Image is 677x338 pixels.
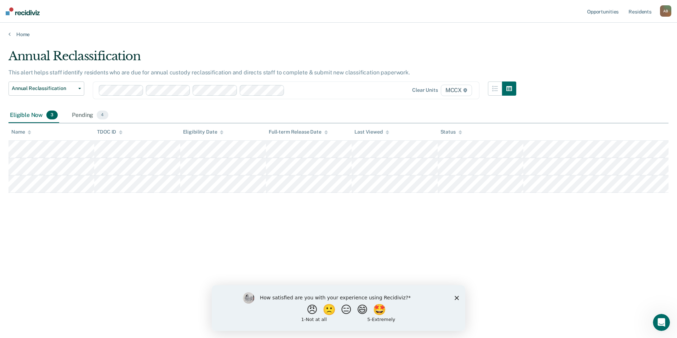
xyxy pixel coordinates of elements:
p: This alert helps staff identify residents who are due for annual custody reclassification and dir... [8,69,410,76]
button: AB [660,5,671,17]
a: Home [8,31,669,38]
div: Full-term Release Date [269,129,328,135]
span: MCCX [441,85,472,96]
div: Last Viewed [354,129,389,135]
div: Annual Reclassification [8,49,516,69]
div: Eligibility Date [183,129,224,135]
div: Name [11,129,31,135]
div: Pending4 [70,108,109,123]
iframe: Survey by Kim from Recidiviz [212,285,465,331]
div: Status [440,129,462,135]
span: Annual Reclassification [12,85,75,91]
img: Recidiviz [6,7,40,15]
div: A B [660,5,671,17]
button: Annual Reclassification [8,81,84,96]
span: 4 [97,111,108,120]
div: Eligible Now3 [8,108,59,123]
iframe: Intercom live chat [653,314,670,331]
div: Clear units [412,87,438,93]
div: TDOC ID [97,129,123,135]
span: 3 [46,111,58,120]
